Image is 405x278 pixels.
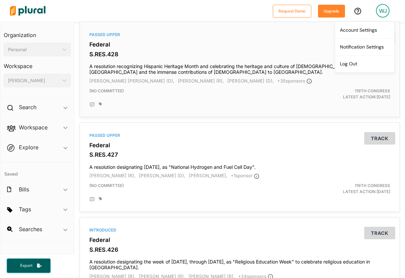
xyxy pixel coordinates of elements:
h4: A resolution designating the week of [DATE], through [DATE], as "Religious Education Week" to cel... [89,256,390,271]
h3: Organization [4,25,71,40]
h3: Federal [89,237,390,243]
h3: Federal [89,41,390,48]
div: Passed Upper [89,132,390,138]
div: Add tags [99,102,102,106]
div: Introduced [89,227,390,233]
h2: Workspace [19,124,48,131]
a: Account Settings [335,22,394,38]
span: [PERSON_NAME] (R), [89,173,136,178]
button: Track [364,227,395,239]
button: Request Demo [273,5,311,18]
h2: Search [19,103,36,111]
a: Log Out [335,55,394,72]
button: Export [7,258,51,273]
a: WJ [371,1,395,20]
div: Add Position Statement [89,197,95,202]
span: + 35 sponsor s [277,78,312,84]
span: + 1 sponsor [231,173,259,178]
h3: S.RES.426 [89,246,390,253]
div: Passed Upper [89,32,390,38]
h4: Saved [0,162,74,179]
span: 119th Congress [355,183,390,188]
h3: Federal [89,142,390,149]
div: Latest Action: [DATE] [292,183,395,195]
a: Request Demo [273,7,311,14]
h4: A resolution designating [DATE], as "National Hydrogen and Fuel Cell Day". [89,161,390,170]
div: (no committee) [84,183,292,195]
h3: S.RES.428 [89,51,390,58]
span: Export [16,263,37,269]
h3: S.RES.427 [89,151,390,158]
span: [PERSON_NAME] (R), [178,78,224,84]
span: [PERSON_NAME] (D), [139,173,185,178]
div: Add Position Statement [89,102,95,107]
span: 119th Congress [355,88,390,93]
div: [PERSON_NAME] [8,77,60,84]
button: Track [364,132,395,145]
a: Notification Settings [335,38,394,55]
a: Upgrade [318,7,345,14]
h2: Bills [19,186,29,193]
div: (no committee) [84,88,292,100]
div: Latest Action: [DATE] [292,88,395,100]
div: Add tags [99,197,102,201]
h4: A resolution recognizing Hispanic Heritage Month and celebrating the heritage and culture of [DEM... [89,60,390,75]
span: [PERSON_NAME] (D), [227,78,274,84]
span: [PERSON_NAME] [PERSON_NAME] (D), [89,78,174,84]
div: WJ [376,4,389,18]
div: Personal [8,46,60,53]
button: Upgrade [318,5,345,18]
span: [PERSON_NAME], [189,173,227,178]
h3: Workspace [4,56,71,71]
